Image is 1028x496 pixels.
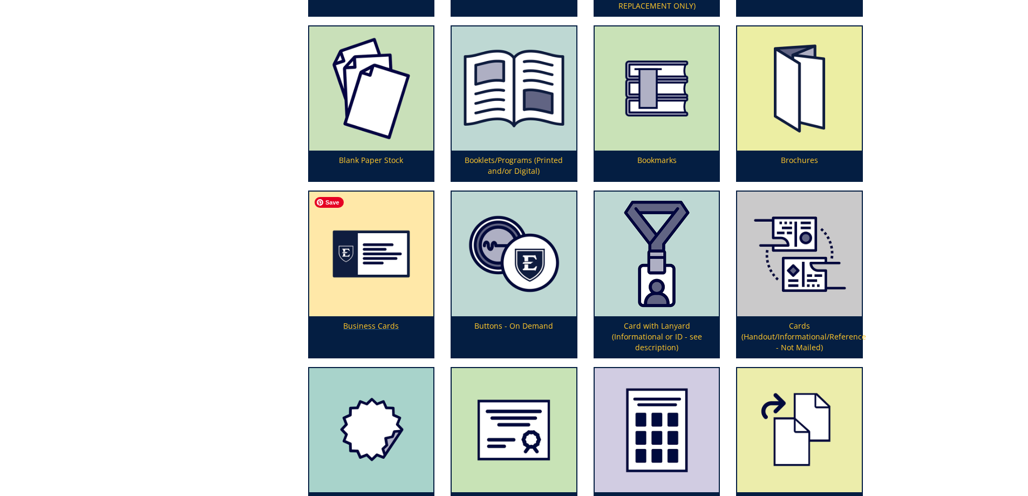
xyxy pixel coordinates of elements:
[452,151,576,181] p: Booklets/Programs (Printed and/or Digital)
[452,316,576,357] p: Buttons - On Demand
[737,192,862,357] a: Cards (Handout/Informational/Reference - Not Mailed)
[452,26,576,151] img: booklet%20or%20program-655684906987b4.38035964.png
[737,26,862,181] a: Brochures
[309,26,434,151] img: blank%20paper-65568471efb8f2.36674323.png
[309,26,434,181] a: Blank Paper Stock
[595,26,719,151] img: bookmarks-655684c13eb552.36115741.png
[309,192,434,357] a: Business Cards
[737,368,862,493] img: copying-5a0f03feb07059.94806612.png
[595,26,719,181] a: Bookmarks
[309,192,434,316] img: business%20cards-655684f769de13.42776325.png
[452,26,576,181] a: Booklets/Programs (Printed and/or Digital)
[309,151,434,181] p: Blank Paper Stock
[595,151,719,181] p: Bookmarks
[309,368,434,493] img: certificateseal-5a9714020dc3f7.12157616.png
[737,192,862,316] img: index%20reference%20card%20art-5b7c246b46b985.83964793.png
[737,26,862,151] img: brochures-655684ddc17079.69539308.png
[452,192,576,357] a: Buttons - On Demand
[737,151,862,181] p: Brochures
[595,192,719,316] img: card%20with%20lanyard-64d29bdf945cd3.52638038.png
[595,316,719,357] p: Card with Lanyard (Informational or ID - see description)
[315,197,344,208] span: Save
[737,316,862,357] p: Cards (Handout/Informational/Reference - Not Mailed)
[309,316,434,357] p: Business Cards
[595,368,719,493] img: class-composites-59482f17003723.28248747.png
[452,368,576,493] img: certificates--diplomas-5a05f869a6b240.56065883.png
[452,192,576,316] img: buttons-6556850c435158.61892814.png
[595,192,719,357] a: Card with Lanyard (Informational or ID - see description)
